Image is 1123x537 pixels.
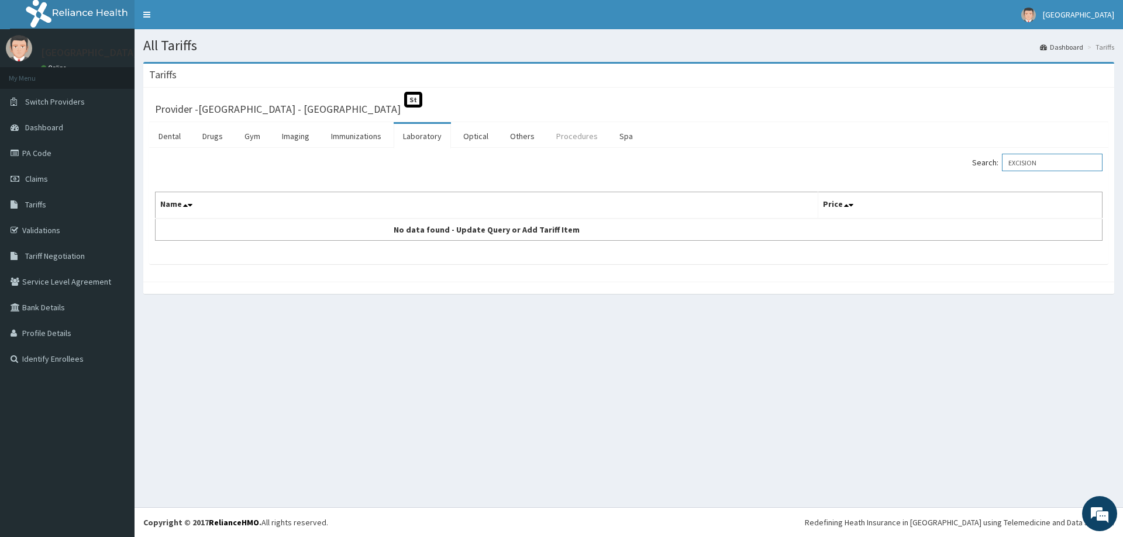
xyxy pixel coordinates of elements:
img: d_794563401_company_1708531726252_794563401 [22,58,47,88]
p: [GEOGRAPHIC_DATA] [41,47,137,58]
th: Name [156,192,818,219]
span: Tariffs [25,199,46,210]
h1: All Tariffs [143,38,1114,53]
th: Price [818,192,1103,219]
span: [GEOGRAPHIC_DATA] [1043,9,1114,20]
div: Chat with us now [61,65,197,81]
textarea: Type your message and hit 'Enter' [6,319,223,360]
strong: Copyright © 2017 . [143,517,261,528]
img: User Image [1021,8,1036,22]
span: Tariff Negotiation [25,251,85,261]
a: Dashboard [1040,42,1083,52]
li: Tariffs [1084,42,1114,52]
label: Search: [972,154,1103,171]
a: Laboratory [394,124,451,148]
h3: Provider - [GEOGRAPHIC_DATA] - [GEOGRAPHIC_DATA] [155,104,401,115]
a: Spa [610,124,642,148]
span: St [404,92,422,108]
div: Minimize live chat window [192,6,220,34]
a: Gym [235,124,270,148]
span: Dashboard [25,122,63,133]
h3: Tariffs [149,70,177,80]
img: User Image [6,35,32,61]
input: Search: [1002,154,1103,171]
a: Procedures [547,124,607,148]
div: Redefining Heath Insurance in [GEOGRAPHIC_DATA] using Telemedicine and Data Science! [805,517,1114,528]
span: Claims [25,174,48,184]
footer: All rights reserved. [135,507,1123,537]
a: Dental [149,124,190,148]
a: Immunizations [322,124,391,148]
a: Imaging [273,124,319,148]
span: Switch Providers [25,96,85,107]
td: No data found - Update Query or Add Tariff Item [156,219,818,241]
a: Optical [454,124,498,148]
a: RelianceHMO [209,517,259,528]
a: Drugs [193,124,232,148]
a: Others [501,124,544,148]
a: Online [41,64,69,72]
span: We're online! [68,147,161,265]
